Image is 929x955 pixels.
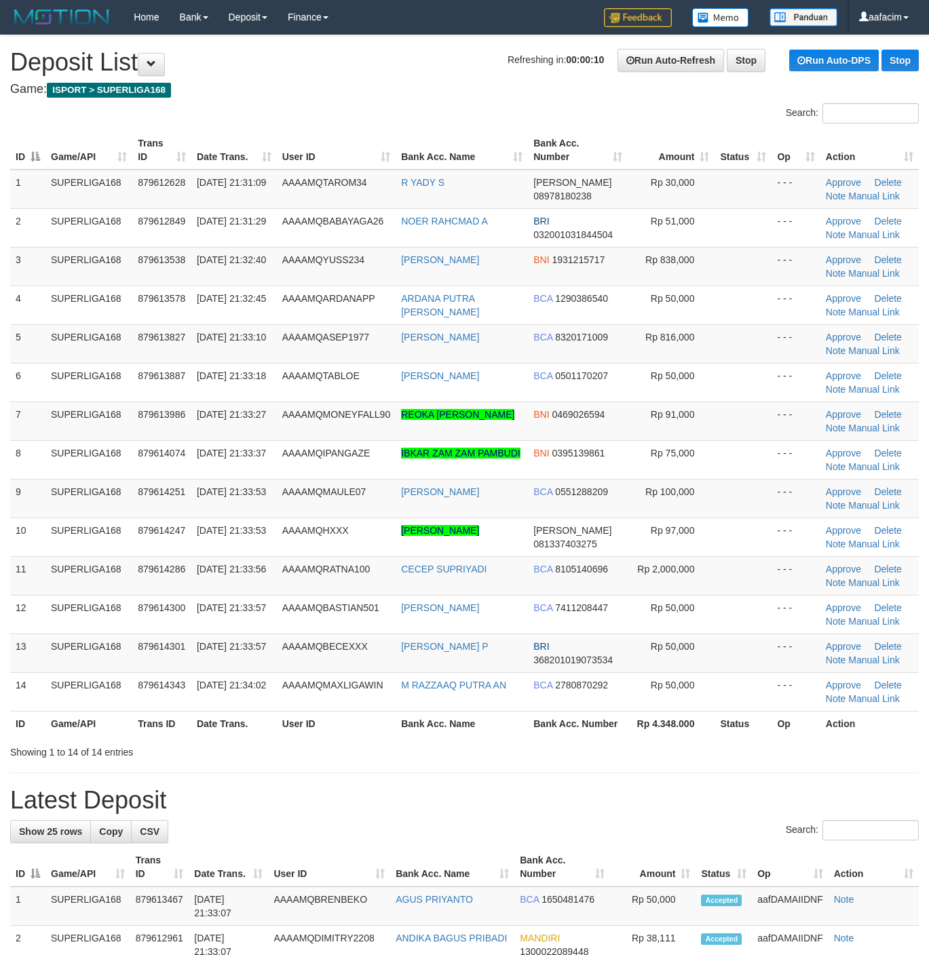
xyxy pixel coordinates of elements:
[826,268,846,279] a: Note
[772,556,820,595] td: - - -
[533,564,552,574] span: BCA
[555,370,608,381] span: Copy 0501170207 to clipboard
[533,602,552,613] span: BCA
[727,49,765,72] a: Stop
[826,680,861,690] a: Approve
[772,170,820,209] td: - - -
[651,216,695,227] span: Rp 51,000
[197,409,266,420] span: [DATE] 21:33:27
[555,564,608,574] span: Copy 8105140696 to clipboard
[138,293,185,304] span: 879613578
[10,49,919,76] h1: Deposit List
[533,216,549,227] span: BRI
[45,886,130,926] td: SUPERLIGA168
[132,711,191,736] th: Trans ID
[651,525,695,536] span: Rp 97,000
[401,409,514,420] a: REOKA [PERSON_NAME]
[10,848,45,886] th: ID: activate to sort column descending
[401,564,487,574] a: CECEP SUPRIYADI
[10,440,45,479] td: 8
[10,886,45,926] td: 1
[197,370,266,381] span: [DATE] 21:33:18
[874,370,901,381] a: Delete
[555,680,608,690] span: Copy 2780870292 to clipboard
[874,641,901,652] a: Delete
[874,254,901,265] a: Delete
[789,50,879,71] a: Run Auto-DPS
[138,486,185,497] span: 879614251
[401,177,444,188] a: R YADY S
[396,711,528,736] th: Bank Acc. Name
[772,634,820,672] td: - - -
[533,177,611,188] span: [PERSON_NAME]
[10,247,45,286] td: 3
[282,293,375,304] span: AAAAMQARDANAPP
[10,363,45,402] td: 6
[651,448,695,459] span: Rp 75,000
[197,293,266,304] span: [DATE] 21:32:45
[197,216,266,227] span: [DATE] 21:31:29
[45,208,132,247] td: SUPERLIGA168
[533,655,613,665] span: Copy 368201019073534 to clipboard
[822,820,919,840] input: Search:
[651,641,695,652] span: Rp 50,000
[651,293,695,304] span: Rp 50,000
[533,332,552,343] span: BCA
[282,332,369,343] span: AAAAMQASEP1977
[701,933,742,945] span: Accepted
[191,711,277,736] th: Date Trans.
[189,886,268,926] td: [DATE] 21:33:07
[191,131,277,170] th: Date Trans.: activate to sort column ascending
[508,54,604,65] span: Refreshing in:
[645,254,694,265] span: Rp 838,000
[277,131,396,170] th: User ID: activate to sort column ascending
[533,293,552,304] span: BCA
[131,820,168,843] a: CSV
[772,286,820,324] td: - - -
[772,131,820,170] th: Op: activate to sort column ascending
[881,50,919,71] a: Stop
[533,254,549,265] span: BNI
[138,602,185,613] span: 879614300
[10,324,45,363] td: 5
[132,131,191,170] th: Trans ID: activate to sort column ascending
[401,332,479,343] a: [PERSON_NAME]
[390,848,514,886] th: Bank Acc. Name: activate to sort column ascending
[848,616,900,627] a: Manual Link
[197,254,266,265] span: [DATE] 21:32:40
[848,655,900,665] a: Manual Link
[786,820,919,840] label: Search:
[826,693,846,704] a: Note
[10,479,45,518] td: 9
[10,518,45,556] td: 10
[752,886,828,926] td: aafDAMAIIDNF
[826,577,846,588] a: Note
[826,616,846,627] a: Note
[552,254,605,265] span: Copy 1931215717 to clipboard
[826,229,846,240] a: Note
[45,518,132,556] td: SUPERLIGA168
[396,131,528,170] th: Bank Acc. Name: activate to sort column ascending
[401,293,479,317] a: ARDANA PUTRA [PERSON_NAME]
[138,680,185,690] span: 879614343
[282,216,384,227] span: AAAAMQBABAYAGA26
[45,363,132,402] td: SUPERLIGA168
[555,293,608,304] span: Copy 1290386540 to clipboard
[10,131,45,170] th: ID: activate to sort column descending
[820,711,919,736] th: Action
[10,170,45,209] td: 1
[826,448,861,459] a: Approve
[138,409,185,420] span: 879613986
[268,886,390,926] td: AAAAMQBRENBEKO
[826,293,861,304] a: Approve
[772,324,820,363] td: - - -
[772,479,820,518] td: - - -
[197,448,266,459] span: [DATE] 21:33:37
[826,307,846,317] a: Note
[552,448,605,459] span: Copy 0395139861 to clipboard
[197,602,266,613] span: [DATE] 21:33:57
[401,216,488,227] a: NOER RAHCMAD A
[772,518,820,556] td: - - -
[874,564,901,574] a: Delete
[533,448,549,459] span: BNI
